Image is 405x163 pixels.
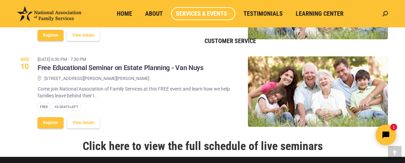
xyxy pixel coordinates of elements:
iframe: Tidio Chat [284,119,402,151]
a: Testimonials [239,7,288,20]
span: [STREET_ADDRESS][PERSON_NAME][PERSON_NAME] [44,76,149,82]
div: Free [38,103,51,111]
a: Customer Service [200,35,261,47]
span: About [145,10,163,17]
div: 43 Seats left [52,103,81,111]
button: Register [38,117,64,128]
a: About [140,7,168,20]
button: Register [38,30,64,41]
img: Free Educational Seminar on Estate Planning - Van Nuys [248,56,388,126]
p: Come join National Association of Family Services at this FREE event and learn how we help famili... [38,85,238,99]
img: National Association of Family Services [17,6,81,21]
span: Wed [17,57,32,62]
span: Home [117,10,132,17]
h3: Free Educational Seminar on Estate Planning - Van Nuys [38,64,204,72]
a: Click here to view the full schedule of live seminars [83,139,323,153]
a: Home [112,7,137,20]
button: View details [67,30,100,41]
span: Customer Service [205,37,256,45]
span: 10 [17,63,32,70]
time: [DATE] 6:30 pm - 7:30 pm [38,56,204,63]
span: Services & Events [176,10,231,17]
a: Learning Center [291,7,348,20]
span: Learning Center [296,10,344,17]
button: View details [67,117,100,128]
span: Testimonials [243,10,283,17]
